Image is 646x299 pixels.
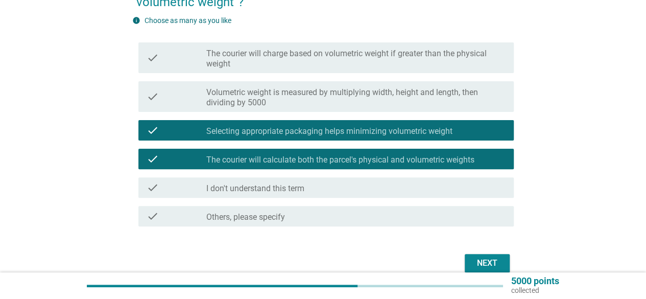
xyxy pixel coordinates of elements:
[147,124,159,136] i: check
[132,16,140,25] i: info
[465,254,510,272] button: Next
[511,286,559,295] p: collected
[511,277,559,286] p: 5000 points
[206,155,474,165] label: The courier will calculate both the parcel's physical and volumetric weights
[145,16,231,25] label: Choose as many as you like
[473,257,501,269] div: Next
[147,210,159,222] i: check
[206,212,285,222] label: Others, please specify
[206,126,452,136] label: Selecting appropriate packaging helps minimizing volumetric weight
[206,183,304,194] label: I don't understand this term
[147,85,159,108] i: check
[147,153,159,165] i: check
[147,47,159,69] i: check
[206,87,506,108] label: Volumetric weight is measured by multiplying width, height and length, then dividing by 5000
[147,181,159,194] i: check
[206,49,506,69] label: The courier will charge based on volumetric weight if greater than the physical weight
